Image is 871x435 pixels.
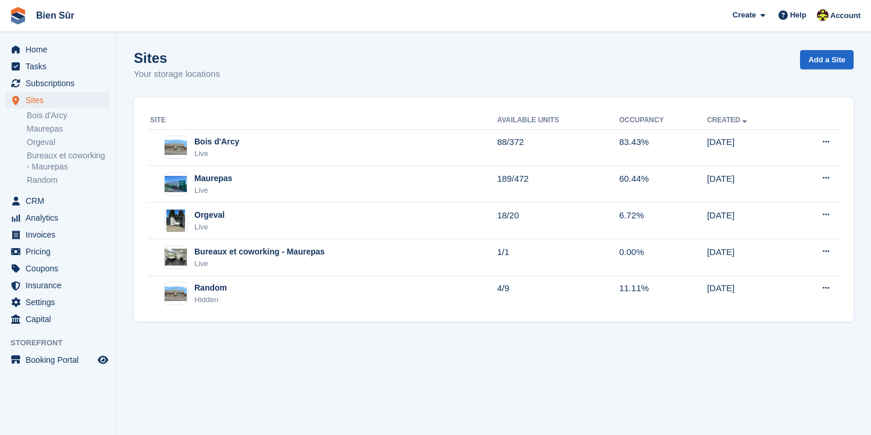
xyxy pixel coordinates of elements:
span: Home [26,41,95,58]
a: Created [707,116,749,124]
div: Maurepas [194,172,232,185]
td: [DATE] [707,275,791,312]
span: Create [733,9,756,21]
a: menu [6,227,110,243]
td: [DATE] [707,166,791,203]
span: Storefront [10,337,116,349]
div: Hidden [194,294,227,306]
a: menu [6,41,110,58]
a: Preview store [96,353,110,367]
td: 88/372 [497,129,619,166]
div: Bois d'Arcy [194,136,239,148]
a: menu [6,277,110,293]
a: menu [6,260,110,277]
img: Image of Bois d'Arcy site [165,140,187,155]
a: menu [6,92,110,108]
td: [DATE] [707,129,791,166]
span: Insurance [26,277,95,293]
span: CRM [26,193,95,209]
div: Bureaux et coworking - Maurepas [194,246,325,258]
td: 1/1 [497,239,619,276]
span: Settings [26,294,95,310]
div: Random [194,282,227,294]
span: Coupons [26,260,95,277]
span: Help [790,9,806,21]
a: Add a Site [800,50,854,69]
th: Occupancy [619,111,707,130]
div: Orgeval [194,209,225,221]
td: 6.72% [619,203,707,239]
a: Random [27,175,110,186]
a: Maurepas [27,123,110,135]
div: Live [194,221,225,233]
a: menu [6,75,110,91]
a: menu [6,193,110,209]
a: menu [6,294,110,310]
div: Live [194,185,232,196]
img: Image of Orgeval site [166,209,185,232]
a: menu [6,243,110,260]
td: 60.44% [619,166,707,203]
td: [DATE] [707,203,791,239]
span: Capital [26,311,95,327]
span: Subscriptions [26,75,95,91]
img: Image of Random site [165,287,187,302]
a: Orgeval [27,137,110,148]
h1: Sites [134,50,220,66]
td: 83.43% [619,129,707,166]
td: 0.00% [619,239,707,276]
a: menu [6,311,110,327]
span: Sites [26,92,95,108]
td: 18/20 [497,203,619,239]
p: Your storage locations [134,68,220,81]
img: stora-icon-8386f47178a22dfd0bd8f6a31ec36ba5ce8667c1dd55bd0f319d3a0aa187defe.svg [9,7,27,24]
a: Bien Sûr [31,6,79,25]
div: Live [194,148,239,160]
a: menu [6,210,110,226]
span: Pricing [26,243,95,260]
span: Tasks [26,58,95,75]
a: menu [6,58,110,75]
td: 11.11% [619,275,707,312]
td: 4/9 [497,275,619,312]
a: menu [6,352,110,368]
img: Image of Bureaux et coworking - Maurepas site [165,249,187,266]
th: Site [148,111,497,130]
td: [DATE] [707,239,791,276]
th: Available Units [497,111,619,130]
span: Account [830,10,861,22]
td: 189/472 [497,166,619,203]
a: Bureaux et coworking - Maurepas [27,150,110,172]
span: Analytics [26,210,95,226]
span: Invoices [26,227,95,243]
div: Live [194,258,325,270]
img: Image of Maurepas site [165,176,187,193]
img: Marie Tran [817,9,829,21]
span: Booking Portal [26,352,95,368]
a: Bois d'Arcy [27,110,110,121]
